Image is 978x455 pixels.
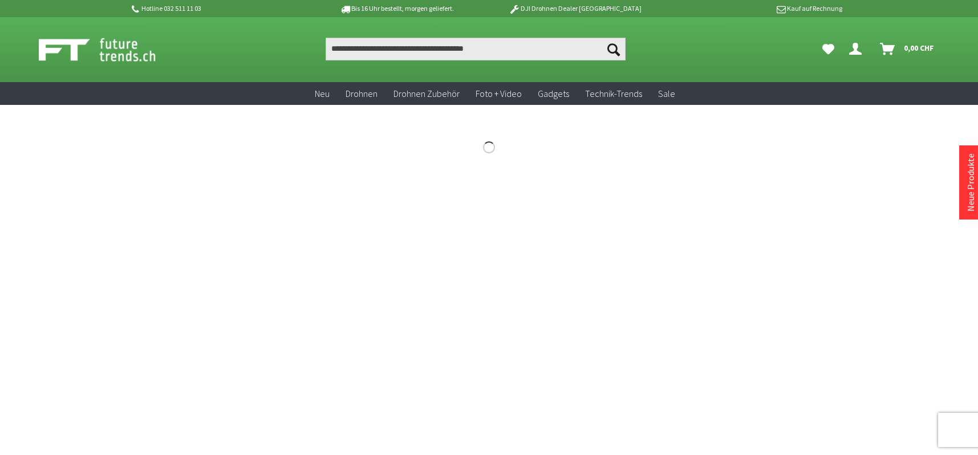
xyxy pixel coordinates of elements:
[585,88,642,99] span: Technik-Trends
[650,82,683,105] a: Sale
[538,88,569,99] span: Gadgets
[468,82,530,105] a: Foto + Video
[875,38,940,60] a: Warenkorb
[308,2,486,15] p: Bis 16 Uhr bestellt, morgen geliefert.
[338,82,385,105] a: Drohnen
[326,38,626,60] input: Produkt, Marke, Kategorie, EAN, Artikelnummer…
[658,88,675,99] span: Sale
[817,38,840,60] a: Meine Favoriten
[486,2,664,15] p: DJI Drohnen Dealer [GEOGRAPHIC_DATA]
[476,88,522,99] span: Foto + Video
[664,2,842,15] p: Kauf auf Rechnung
[39,35,181,64] img: Shop Futuretrends - zur Startseite wechseln
[530,82,577,105] a: Gadgets
[307,82,338,105] a: Neu
[315,88,330,99] span: Neu
[965,153,976,212] a: Neue Produkte
[346,88,378,99] span: Drohnen
[577,82,650,105] a: Technik-Trends
[393,88,460,99] span: Drohnen Zubehör
[845,38,871,60] a: Dein Konto
[602,38,626,60] button: Suchen
[130,2,308,15] p: Hotline 032 511 11 03
[904,39,934,57] span: 0,00 CHF
[385,82,468,105] a: Drohnen Zubehör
